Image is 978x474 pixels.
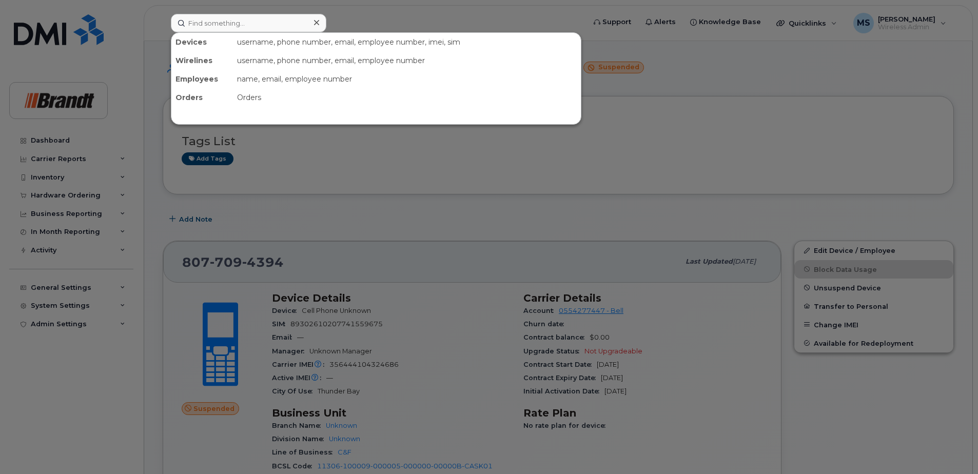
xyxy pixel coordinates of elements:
[171,33,233,51] div: Devices
[233,51,581,70] div: username, phone number, email, employee number
[233,88,581,107] div: Orders
[233,33,581,51] div: username, phone number, email, employee number, imei, sim
[171,51,233,70] div: Wirelines
[233,70,581,88] div: name, email, employee number
[171,70,233,88] div: Employees
[171,88,233,107] div: Orders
